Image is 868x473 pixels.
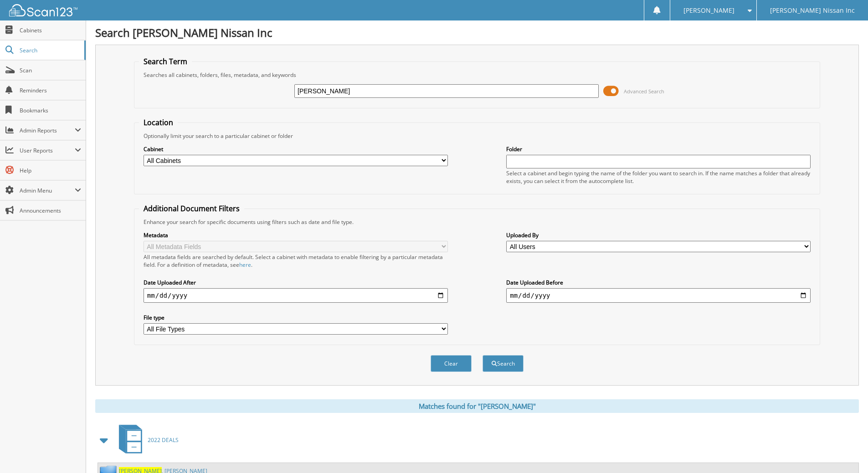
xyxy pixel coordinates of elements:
div: Optionally limit your search to a particular cabinet or folder [139,132,815,140]
span: User Reports [20,147,75,154]
button: Clear [431,355,472,372]
label: Date Uploaded Before [506,279,811,286]
label: Uploaded By [506,231,811,239]
legend: Location [139,117,178,127]
button: Search [483,355,524,372]
img: scan123-logo-white.svg [9,4,77,16]
a: here [239,261,251,269]
label: Folder [506,145,811,153]
span: Help [20,167,81,174]
span: Scan [20,66,81,74]
span: Admin Reports [20,127,75,134]
span: Admin Menu [20,187,75,194]
h1: Search [PERSON_NAME] Nissan Inc [95,25,859,40]
span: Cabinets [20,26,81,34]
label: Date Uploaded After [144,279,448,286]
input: end [506,288,811,303]
div: Matches found for "[PERSON_NAME]" [95,399,859,413]
span: [PERSON_NAME] Nissan Inc [770,8,855,13]
span: Bookmarks [20,107,81,114]
input: start [144,288,448,303]
div: All metadata fields are searched by default. Select a cabinet with metadata to enable filtering b... [144,253,448,269]
legend: Additional Document Filters [139,203,244,214]
legend: Search Term [139,56,192,66]
span: 2022 DEALS [148,436,179,444]
a: 2022 DEALS [113,422,179,458]
div: Searches all cabinets, folders, files, metadata, and keywords [139,71,815,79]
span: Reminders [20,86,81,94]
label: Metadata [144,231,448,239]
span: Search [20,46,80,54]
label: Cabinet [144,145,448,153]
div: Enhance your search for specific documents using filters such as date and file type. [139,218,815,226]
div: Select a cabinet and begin typing the name of the folder you want to search in. If the name match... [506,169,811,185]
span: [PERSON_NAME] [683,8,734,13]
span: Announcements [20,207,81,214]
label: File type [144,314,448,321]
span: Advanced Search [624,88,664,95]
